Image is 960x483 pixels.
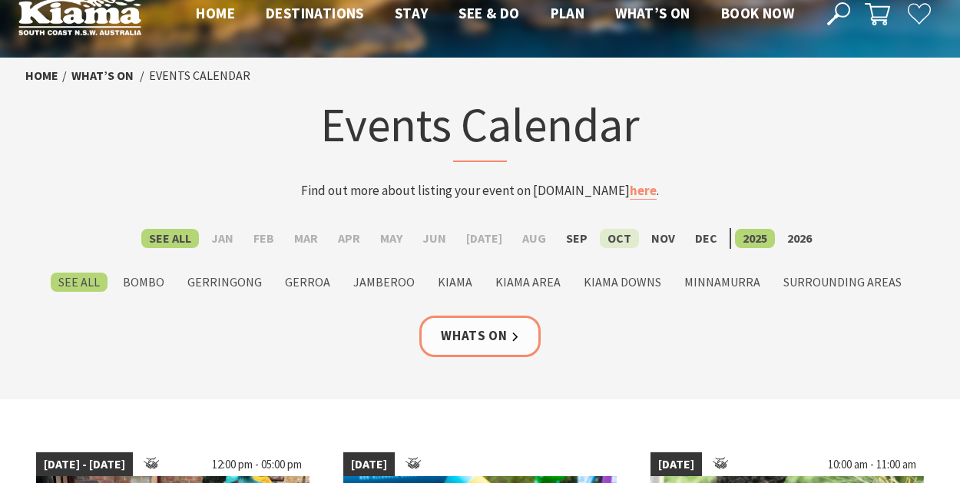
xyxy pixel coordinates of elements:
nav: Main Menu [180,2,809,27]
span: [DATE] [343,452,395,477]
label: Sep [558,229,595,248]
span: [DATE] - [DATE] [36,452,133,477]
label: Apr [330,229,368,248]
label: Gerringong [180,273,270,292]
h1: Events Calendar [179,94,781,162]
span: Destinations [266,4,364,22]
a: What’s On [71,68,134,84]
label: 2026 [780,229,819,248]
label: [DATE] [458,229,510,248]
a: Home [25,68,58,84]
label: 2025 [735,229,775,248]
span: Book now [721,4,794,22]
label: Kiama Downs [576,273,669,292]
label: Dec [687,229,725,248]
span: Stay [395,4,429,22]
label: Feb [246,229,282,248]
label: May [372,229,410,248]
label: See All [51,273,108,292]
label: Bombo [115,273,172,292]
label: Mar [286,229,326,248]
span: See & Do [458,4,519,22]
p: Find out more about listing your event on [DOMAIN_NAME] . [179,180,781,201]
span: Home [196,4,235,22]
label: Surrounding Areas [776,273,909,292]
label: Kiama Area [488,273,568,292]
span: 10:00 am - 11:00 am [820,452,924,477]
a: here [630,182,657,200]
span: What’s On [615,4,690,22]
label: Aug [515,229,554,248]
label: Oct [600,229,639,248]
li: Events Calendar [149,66,250,86]
label: Jun [415,229,454,248]
label: Jan [204,229,241,248]
label: Minnamurra [677,273,768,292]
label: Jamberoo [346,273,422,292]
label: Nov [644,229,683,248]
label: Kiama [430,273,480,292]
a: Whats On [419,316,541,356]
label: See All [141,229,199,248]
span: 12:00 pm - 05:00 pm [204,452,310,477]
span: [DATE] [650,452,702,477]
label: Gerroa [277,273,338,292]
span: Plan [551,4,585,22]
